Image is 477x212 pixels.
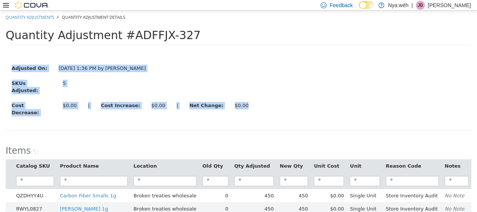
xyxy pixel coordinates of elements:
button: Catalog SKU [16,152,51,159]
td: $0.00 [311,179,347,192]
a: Carbon Fiber Smalls 1g [60,182,116,188]
td: 450 [231,179,277,192]
em: No Note [445,182,465,188]
td: RWYL0827 [13,192,57,205]
div: Jenna Bristol [416,1,425,10]
a: Quantity Adjustments [6,4,54,9]
label: | [171,91,184,99]
td: 0 [199,179,231,192]
div: 5 [63,69,129,77]
button: Qty Adjusted [234,152,271,159]
button: Product Name [60,152,100,159]
span: Broken treaties wholesale [133,182,196,188]
span: Items [6,135,31,145]
button: Location [133,152,158,159]
span: Quantity Adjustment #ADFFJX-327 [6,18,201,31]
label: | [82,91,95,99]
td: Store Inventory Audit [383,192,442,205]
td: 450 [277,179,311,192]
td: Single Unit [347,192,382,205]
td: Store Inventory Audit [383,179,442,192]
span: Broken treaties wholesale [133,195,196,201]
label: Net Change: [184,91,229,99]
label: Adjusted On: [6,54,53,62]
td: Single Unit [347,179,382,192]
div: [DATE] 1:36 PM by [PERSON_NAME] [53,54,151,62]
small: ( ) [31,138,39,145]
label: Cost Increase: [95,91,146,99]
input: Dark Mode [359,1,375,9]
td: 450 [231,192,277,205]
div: $0.00 [235,91,249,99]
td: $0.00 [311,192,347,205]
button: Reason Code [386,152,423,159]
span: Quantity Adjustment Details [62,4,125,9]
div: $0.00 [63,91,76,99]
p: Nya:wëh [388,1,408,10]
label: SKUs Adjusted: [6,69,57,84]
span: 5 [33,138,37,145]
td: QZDHYY4U [13,179,57,192]
a: [PERSON_NAME] 1g [60,195,108,201]
td: 0 [199,192,231,205]
p: | [411,1,413,10]
span: JB [418,1,423,10]
label: Cost Decrease: [6,91,57,106]
td: 450 [277,192,311,205]
button: Unit Cost [314,152,340,159]
button: New Qty [280,152,304,159]
em: No Note [445,195,465,201]
button: Old Qty [202,152,225,159]
div: $0.00 [151,91,165,99]
button: Notes [445,152,462,159]
img: Cova [15,2,49,9]
span: Feedback [330,2,352,9]
p: [PERSON_NAME] [428,1,471,10]
button: Unit [350,152,363,159]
